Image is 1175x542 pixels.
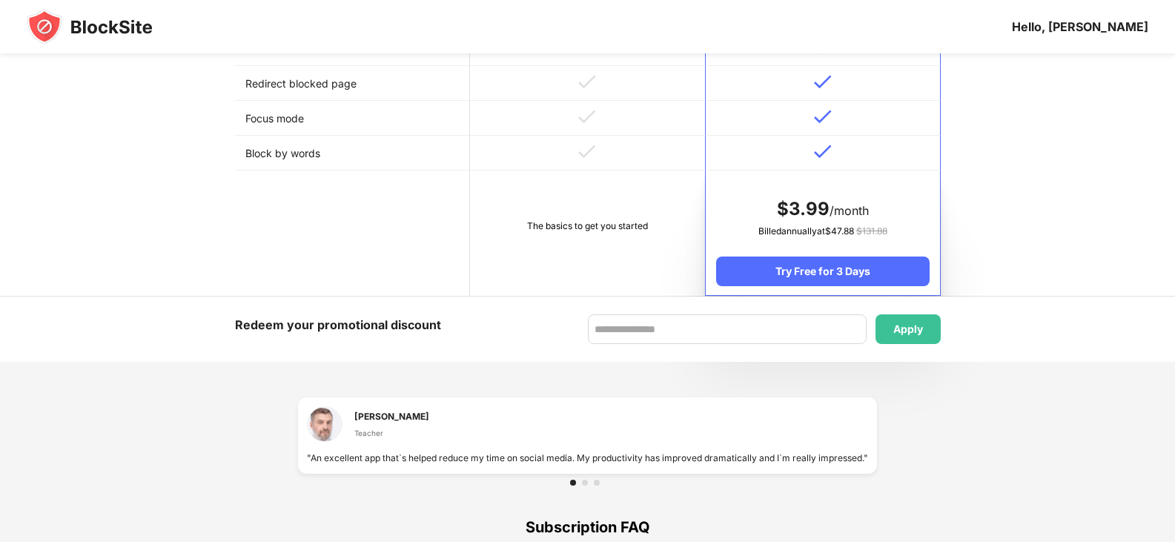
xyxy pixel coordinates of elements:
img: v-grey.svg [578,110,596,124]
div: Billed annually at $ 47.88 [716,224,929,239]
td: Redirect blocked page [235,66,470,101]
td: Focus mode [235,101,470,136]
img: v-blue.svg [814,110,832,124]
img: blocksite-icon-black.svg [27,9,153,44]
img: v-blue.svg [814,145,832,159]
img: v-grey.svg [578,145,596,159]
td: Block by words [235,136,470,171]
div: Apply [893,323,923,335]
span: $ 131.88 [856,225,887,237]
div: The basics to get you started [480,219,695,234]
div: Redeem your promotional discount [235,314,441,336]
div: Teacher [354,427,429,439]
div: Try Free for 3 Days [716,257,929,286]
img: testimonial-1.jpg [307,406,342,442]
span: $ 3.99 [777,198,830,219]
div: [PERSON_NAME] [354,409,429,423]
img: v-blue.svg [814,75,832,89]
img: v-grey.svg [578,75,596,89]
div: /month [716,197,929,221]
div: Hello, [PERSON_NAME] [1012,19,1148,34]
div: "An excellent app that`s helped reduce my time on social media. My productivity has improved dram... [307,451,868,465]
